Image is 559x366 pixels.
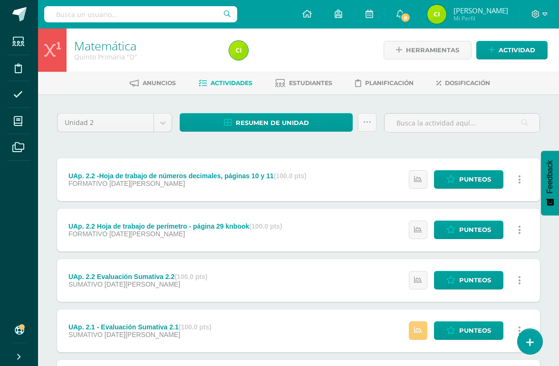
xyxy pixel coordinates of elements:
[436,76,490,91] a: Dosificación
[400,12,411,23] span: 8
[180,113,353,132] a: Resumen de unidad
[229,41,248,60] img: fe63d9e7615476f3086b247c565f807d.png
[179,323,212,331] strong: (100.0 pts)
[385,114,540,132] input: Busca la actividad aquí...
[74,52,218,61] div: Quinto Primaria 'D'
[459,322,491,339] span: Punteos
[44,6,237,22] input: Busca un usuario...
[68,180,107,187] span: FORMATIVO
[289,79,332,87] span: Estudiantes
[68,172,307,180] div: UAp. 2.2 -Hoja de trabajo de números decimales, páginas 10 y 11
[174,273,207,280] strong: (100.0 pts)
[68,280,103,288] span: SUMATIVO
[105,280,180,288] span: [DATE][PERSON_NAME]
[459,171,491,188] span: Punteos
[459,221,491,239] span: Punteos
[434,221,503,239] a: Punteos
[199,76,252,91] a: Actividades
[68,323,212,331] div: UAp. 2.1 - Evaluación Sumativa 2.1
[384,41,472,59] a: Herramientas
[355,76,414,91] a: Planificación
[434,321,503,340] a: Punteos
[68,222,282,230] div: UAp. 2.2 Hoja de trabajo de perímetro - página 29 knbook
[58,114,172,132] a: Unidad 2
[109,180,185,187] span: [DATE][PERSON_NAME]
[546,160,554,193] span: Feedback
[236,114,309,132] span: Resumen de unidad
[105,331,180,338] span: [DATE][PERSON_NAME]
[541,151,559,215] button: Feedback - Mostrar encuesta
[211,79,252,87] span: Actividades
[434,271,503,289] a: Punteos
[68,273,208,280] div: UAp. 2.2 Evaluación Sumativa 2.2
[109,230,185,238] span: [DATE][PERSON_NAME]
[427,5,446,24] img: fe63d9e7615476f3086b247c565f807d.png
[499,41,535,59] span: Actividad
[445,79,490,87] span: Dosificación
[130,76,176,91] a: Anuncios
[476,41,548,59] a: Actividad
[74,38,136,54] a: Matemática
[453,14,508,22] span: Mi Perfil
[74,39,218,52] h1: Matemática
[274,172,307,180] strong: (100.0 pts)
[365,79,414,87] span: Planificación
[249,222,282,230] strong: (100.0 pts)
[275,76,332,91] a: Estudiantes
[68,230,107,238] span: FORMATIVO
[406,41,459,59] span: Herramientas
[65,114,146,132] span: Unidad 2
[143,79,176,87] span: Anuncios
[434,170,503,189] a: Punteos
[459,271,491,289] span: Punteos
[453,6,508,15] span: [PERSON_NAME]
[68,331,103,338] span: SUMATIVO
